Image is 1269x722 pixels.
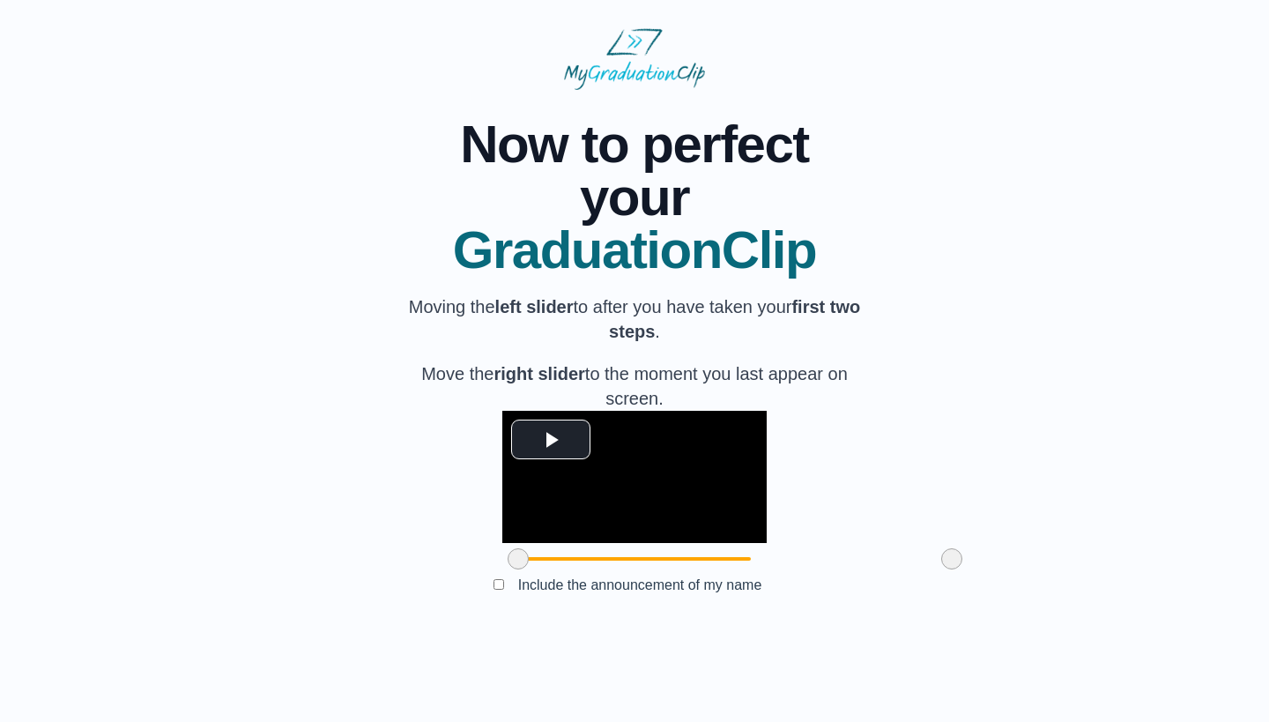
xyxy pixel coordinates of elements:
[493,364,584,383] b: right slider
[564,28,705,90] img: MyGraduationClip
[504,570,776,599] label: Include the announcement of my name
[402,294,867,344] p: Moving the to after you have taken your .
[402,224,867,277] span: GraduationClip
[402,118,867,224] span: Now to perfect your
[609,297,860,341] b: first two steps
[495,297,574,316] b: left slider
[402,361,867,411] p: Move the to the moment you last appear on screen.
[511,420,590,459] button: Play Video
[502,411,767,543] div: Video Player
